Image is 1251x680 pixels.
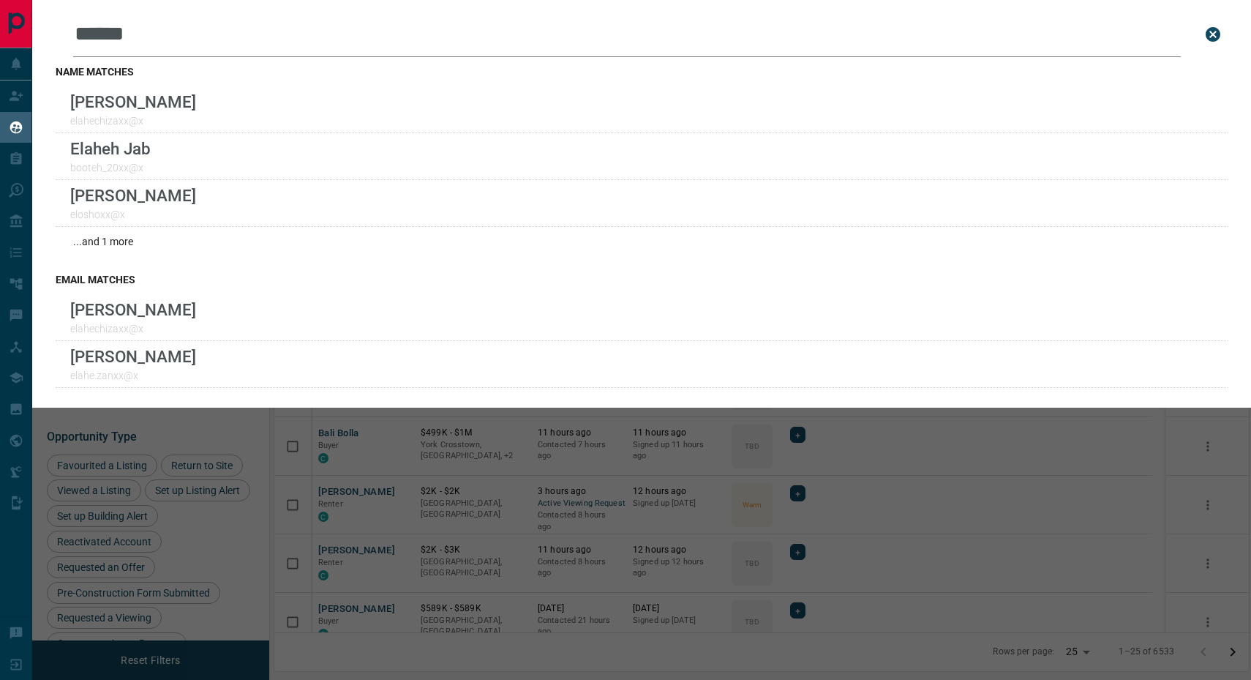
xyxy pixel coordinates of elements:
p: elahe.zanxx@x [70,370,196,381]
div: ...and 1 more [56,227,1228,256]
h3: name matches [56,66,1228,78]
h3: phone matches [56,406,1228,417]
h3: email matches [56,274,1228,285]
p: Elaheh Jab [70,139,151,158]
p: [PERSON_NAME] [70,347,196,366]
p: eloshoxx@x [70,209,196,220]
button: close search bar [1198,20,1228,49]
p: [PERSON_NAME] [70,300,196,319]
p: [PERSON_NAME] [70,92,196,111]
p: elahechizaxx@x [70,323,196,335]
p: elahechizaxx@x [70,115,196,127]
p: [PERSON_NAME] [70,186,196,205]
p: booteh_20xx@x [70,162,151,173]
